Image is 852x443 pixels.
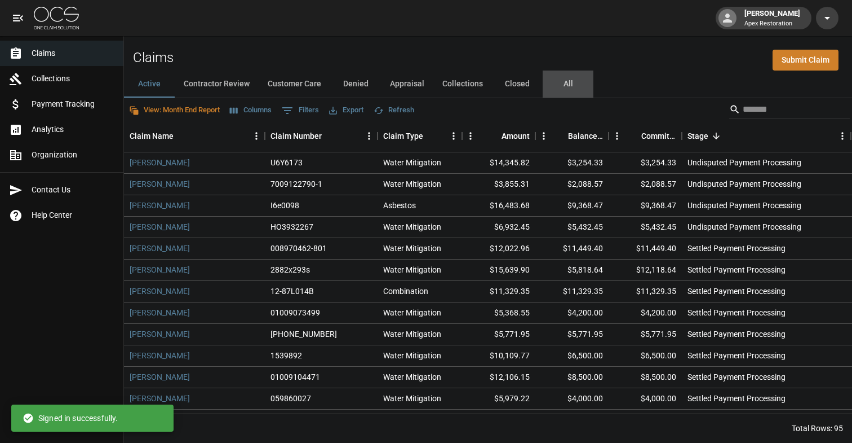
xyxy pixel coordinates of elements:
[641,120,676,152] div: Committed Amount
[682,120,851,152] div: Stage
[792,423,843,434] div: Total Rows: 95
[130,157,190,168] a: [PERSON_NAME]
[130,221,190,233] a: [PERSON_NAME]
[687,221,801,233] div: Undisputed Payment Processing
[687,307,786,318] div: Settled Payment Processing
[462,388,535,410] div: $5,979.22
[32,73,114,85] span: Collections
[383,120,423,152] div: Claim Type
[687,264,786,275] div: Settled Payment Processing
[535,281,609,302] div: $11,329.35
[568,120,603,152] div: Balance Due
[423,128,439,144] button: Sort
[609,174,682,195] div: $2,088.57
[175,71,259,98] button: Contractor Review
[535,302,609,324] div: $4,200.00
[322,128,338,144] button: Sort
[383,328,441,340] div: Water Mitigation
[486,128,502,144] button: Sort
[462,217,535,238] div: $6,932.45
[462,345,535,367] div: $10,109.77
[383,393,441,404] div: Water Mitigation
[535,174,609,195] div: $2,088.57
[609,195,682,217] div: $9,368.47
[535,152,609,174] div: $3,254.33
[270,221,313,233] div: HO3932267
[361,128,378,144] button: Menu
[609,302,682,324] div: $4,200.00
[609,260,682,281] div: $12,118.64
[687,328,786,340] div: Settled Payment Processing
[462,367,535,388] div: $12,106.15
[270,200,299,211] div: I6e0098
[535,345,609,367] div: $6,500.00
[445,128,462,144] button: Menu
[609,217,682,238] div: $5,432.45
[383,157,441,168] div: Water Mitigation
[535,324,609,345] div: $5,771.95
[174,128,189,144] button: Sort
[248,128,265,144] button: Menu
[130,243,190,254] a: [PERSON_NAME]
[687,243,786,254] div: Settled Payment Processing
[270,307,320,318] div: 01009073499
[773,50,838,71] a: Submit Claim
[330,71,381,98] button: Denied
[23,408,118,428] div: Signed in successfully.
[383,178,441,190] div: Water Mitigation
[371,102,417,119] button: Refresh
[124,71,175,98] button: Active
[270,286,314,297] div: 12-87L014B
[834,128,851,144] button: Menu
[462,260,535,281] div: $15,639.90
[126,102,223,119] button: View: Month End Report
[462,410,535,431] div: $7,747.99
[535,195,609,217] div: $9,368.47
[383,221,441,233] div: Water Mitigation
[609,281,682,302] div: $11,329.35
[609,324,682,345] div: $5,771.95
[462,174,535,195] div: $3,855.31
[381,71,433,98] button: Appraisal
[270,371,320,383] div: 01009104471
[535,367,609,388] div: $8,500.00
[462,281,535,302] div: $11,329.35
[383,264,441,275] div: Water Mitigation
[609,345,682,367] div: $6,500.00
[609,128,625,144] button: Menu
[270,157,303,168] div: U6Y6173
[32,124,114,135] span: Analytics
[124,71,852,98] div: dynamic tabs
[130,307,190,318] a: [PERSON_NAME]
[462,302,535,324] div: $5,368.55
[609,152,682,174] div: $3,254.33
[32,98,114,110] span: Payment Tracking
[535,260,609,281] div: $5,818.64
[227,102,274,119] button: Select columns
[433,71,492,98] button: Collections
[130,328,190,340] a: [PERSON_NAME]
[124,120,265,152] div: Claim Name
[383,350,441,361] div: Water Mitigation
[270,120,322,152] div: Claim Number
[259,71,330,98] button: Customer Care
[729,100,850,121] div: Search
[265,120,378,152] div: Claim Number
[609,388,682,410] div: $4,000.00
[625,128,641,144] button: Sort
[383,307,441,318] div: Water Mitigation
[744,19,800,29] p: Apex Restoration
[462,238,535,260] div: $12,022.96
[687,286,786,297] div: Settled Payment Processing
[270,393,311,404] div: 059860027
[492,71,543,98] button: Closed
[378,120,462,152] div: Claim Type
[687,120,708,152] div: Stage
[535,128,552,144] button: Menu
[130,178,190,190] a: [PERSON_NAME]
[740,8,805,28] div: [PERSON_NAME]
[34,7,79,29] img: ocs-logo-white-transparent.png
[32,184,114,196] span: Contact Us
[130,286,190,297] a: [PERSON_NAME]
[383,243,441,254] div: Water Mitigation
